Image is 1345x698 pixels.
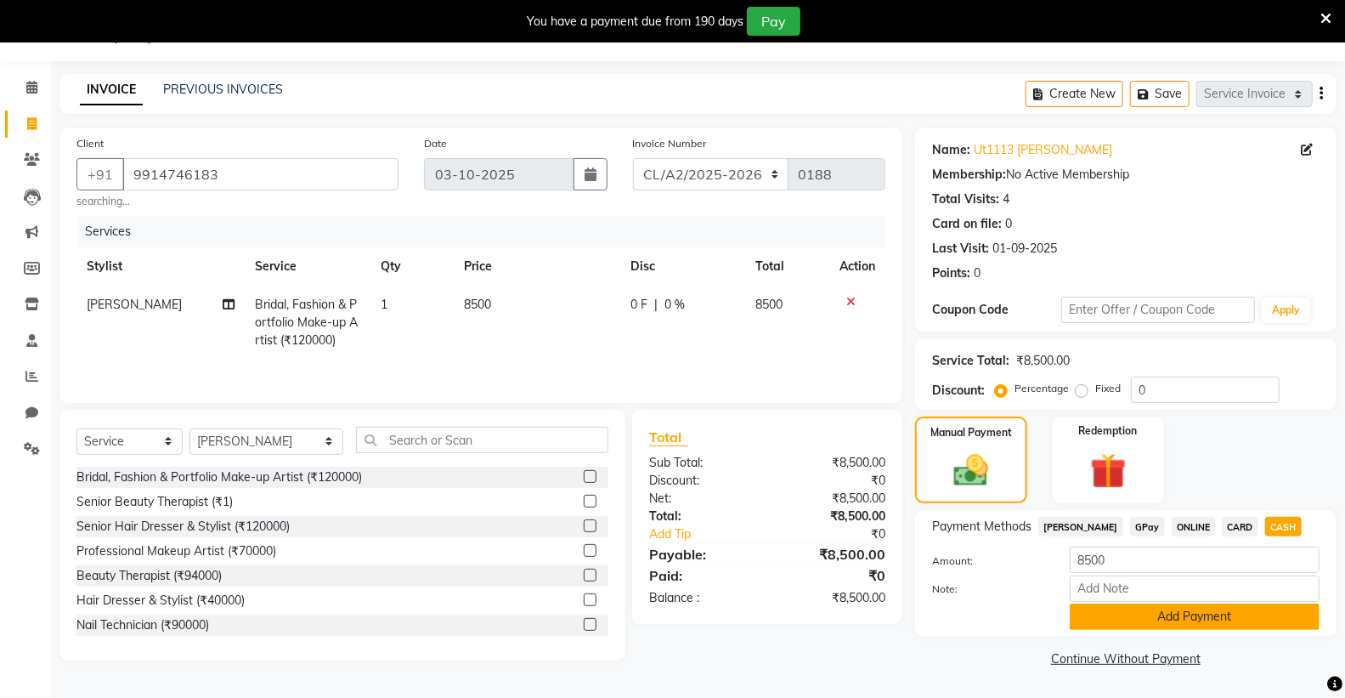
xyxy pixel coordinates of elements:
div: ₹0 [767,472,898,490]
div: ₹0 [789,525,898,543]
input: Add Note [1070,576,1320,602]
div: Coupon Code [932,301,1061,319]
span: CASH [1265,517,1302,536]
a: Ut1113 [PERSON_NAME] [974,141,1112,159]
button: +91 [76,158,124,190]
span: 1 [381,297,387,312]
div: Senior Hair Dresser & Stylist (₹120000) [76,518,290,536]
th: Action [829,247,885,286]
button: Add Payment [1070,604,1320,630]
div: 4 [1003,190,1009,208]
a: Add Tip [636,525,788,543]
label: Invoice Number [633,136,707,151]
span: [PERSON_NAME] [87,297,182,312]
div: Membership: [932,166,1006,184]
div: ₹8,500.00 [1016,352,1070,370]
span: Total [649,428,688,446]
div: Payable: [636,544,767,565]
button: Save [1130,81,1190,107]
th: Service [245,247,370,286]
label: Fixed [1095,381,1121,396]
div: Total: [636,508,767,525]
div: Nail Technician (₹90000) [76,616,209,634]
span: ONLINE [1172,517,1216,536]
small: searching... [76,194,398,209]
div: 01-09-2025 [992,240,1057,258]
div: No Active Membership [932,166,1320,184]
a: PREVIOUS INVOICES [163,82,283,97]
div: Name: [932,141,970,159]
div: Professional Makeup Artist (₹70000) [76,542,276,560]
div: 0 [974,264,980,282]
th: Total [745,247,829,286]
img: _cash.svg [943,451,999,491]
div: ₹8,500.00 [767,454,898,472]
span: CARD [1222,517,1258,536]
div: Balance : [636,589,767,607]
div: Last Visit: [932,240,989,258]
div: ₹0 [767,565,898,586]
div: ₹8,500.00 [767,508,898,525]
span: 0 % [664,296,685,314]
div: ₹8,500.00 [767,490,898,508]
a: Continue Without Payment [918,650,1333,668]
div: You have a payment due from 190 days [527,13,743,31]
img: _gift.svg [1079,449,1138,493]
div: Total Visits: [932,190,999,208]
input: Search or Scan [356,427,609,453]
div: Sub Total: [636,454,767,472]
th: Qty [370,247,454,286]
div: Points: [932,264,970,282]
div: Discount: [932,382,985,400]
div: ₹8,500.00 [767,544,898,565]
div: 0 [1005,215,1012,233]
label: Redemption [1079,423,1138,439]
div: Service Total: [932,352,1009,370]
th: Price [454,247,620,286]
div: Net: [636,490,767,508]
div: Paid: [636,565,767,586]
div: Beauty Therapist (₹94000) [76,567,222,585]
th: Disc [620,247,745,286]
div: Services [78,216,898,247]
label: Amount: [919,553,1057,569]
div: Hair Dresser & Stylist (₹40000) [76,592,245,610]
input: Search by Name/Mobile/Email/Code [122,158,398,190]
button: Pay [747,7,800,36]
span: [PERSON_NAME] [1038,517,1123,536]
label: Client [76,136,104,151]
span: GPay [1130,517,1165,536]
button: Create New [1026,81,1123,107]
span: | [654,296,658,314]
div: ₹8,500.00 [767,589,898,607]
button: Apply [1262,298,1310,323]
a: INVOICE [80,75,143,105]
span: Payment Methods [932,518,1031,536]
label: Date [424,136,447,151]
div: Senior Beauty Therapist (₹1) [76,493,233,511]
input: Amount [1070,547,1320,573]
input: Enter Offer / Coupon Code [1061,297,1255,323]
span: Bridal, Fashion & Portfolio Make-up Artist (₹120000) [255,297,358,348]
div: Card on file: [932,215,1002,233]
span: 8500 [755,297,783,312]
span: 0 F [630,296,647,314]
span: 8500 [464,297,491,312]
label: Manual Payment [930,425,1012,440]
th: Stylist [76,247,245,286]
div: Bridal, Fashion & Portfolio Make-up Artist (₹120000) [76,468,362,486]
label: Percentage [1014,381,1069,396]
label: Note: [919,582,1057,597]
div: Discount: [636,472,767,490]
